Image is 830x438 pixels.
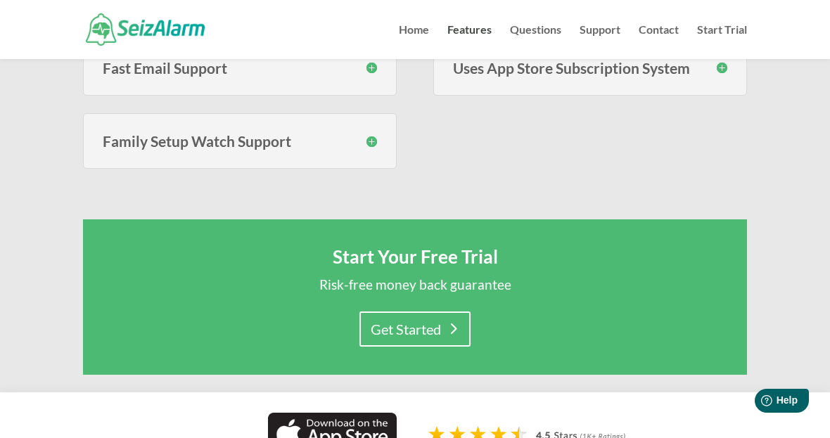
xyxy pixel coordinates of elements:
h2: Start Your Free Trial [125,247,705,273]
a: Start Trial [697,25,747,59]
a: Contact [639,25,679,59]
a: Questions [510,25,561,59]
h3: Uses App Store Subscription System [453,60,727,75]
iframe: Help widget launcher [705,383,815,423]
h3: Family Setup Watch Support [103,134,377,148]
a: Get Started [359,311,471,347]
a: Home [399,25,429,59]
a: Support [580,25,620,59]
img: SeizAlarm [86,13,205,45]
a: Features [447,25,492,59]
p: Risk-free money back guarantee [125,273,705,297]
h3: Fast Email Support [103,60,377,75]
